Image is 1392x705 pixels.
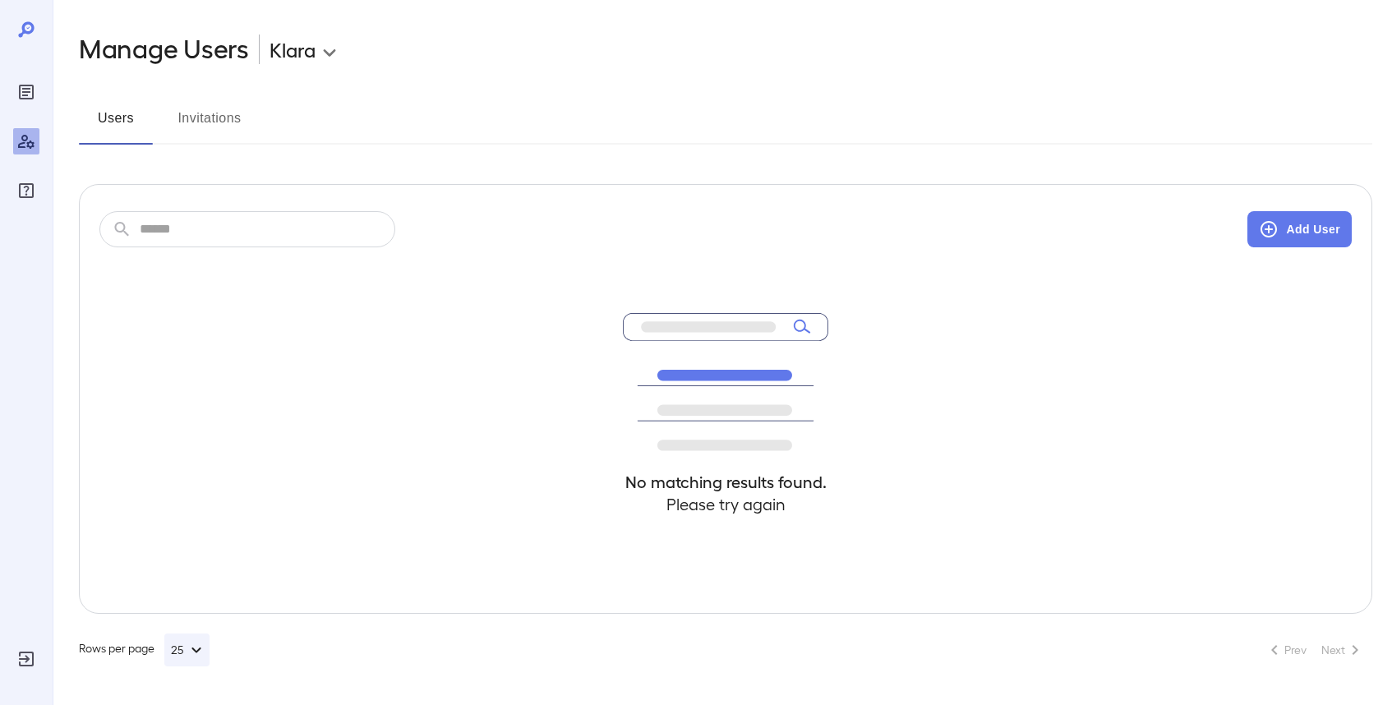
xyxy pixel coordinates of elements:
div: Manage Users [13,128,39,154]
div: FAQ [13,177,39,204]
p: Klara [270,36,316,62]
nav: pagination navigation [1257,637,1372,663]
h4: Please try again [623,493,828,515]
button: Invitations [173,105,247,145]
button: Users [79,105,153,145]
button: 25 [164,634,210,666]
div: Reports [13,79,39,105]
h4: No matching results found. [623,471,828,493]
button: Add User [1247,211,1352,247]
div: Rows per page [79,634,210,666]
h2: Manage Users [79,33,249,66]
div: Log Out [13,646,39,672]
